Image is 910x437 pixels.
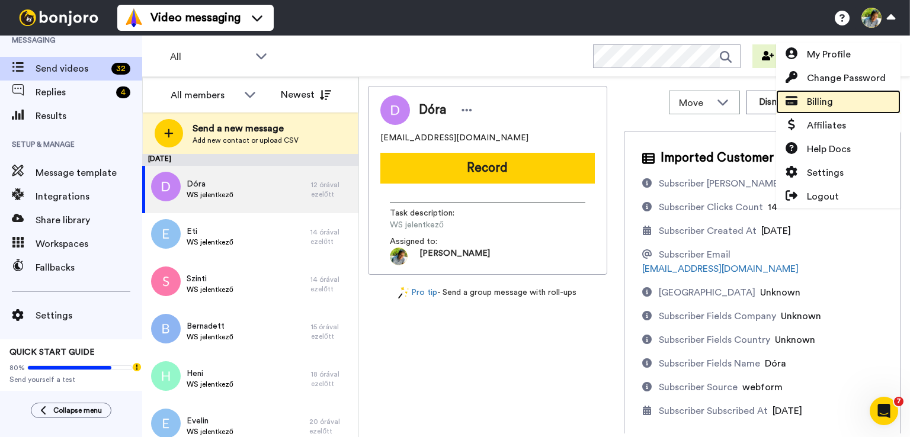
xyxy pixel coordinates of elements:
div: Subscriber Clicks Count [659,200,763,214]
span: [PERSON_NAME] [419,248,490,265]
span: Unknown [775,335,815,345]
img: d.png [151,172,181,201]
button: Record [380,153,595,184]
span: Move [679,96,711,110]
img: b.png [151,314,181,343]
img: h.png [151,361,181,391]
div: Subscriber Created At [659,224,757,238]
div: - Send a group message with roll-ups [368,287,607,299]
div: 32 [111,63,130,75]
img: 2ffe5d90-a79d-4935-bd01-3d0db3ebf987-1749547604.jpg [390,248,408,265]
div: [GEOGRAPHIC_DATA] [659,285,755,300]
span: WS jelentkező [187,285,233,294]
span: Settings [807,166,844,180]
span: WS jelentkező [187,332,233,342]
a: Change Password [776,66,901,90]
span: Eti [187,226,233,237]
div: Subscriber [PERSON_NAME] [659,176,781,191]
img: bj-logo-header-white.svg [14,9,103,26]
span: Replies [36,85,111,99]
span: Send a new message [193,121,299,136]
span: Heni [187,368,233,380]
span: Share library [36,213,142,227]
div: 15 órával ezelőtt [311,322,353,341]
span: WS jelentkező [187,237,233,247]
span: Send videos [36,62,107,76]
span: All [170,50,249,64]
span: Unknown [781,311,821,321]
span: Assigned to: [390,236,473,248]
span: Settings [36,309,142,323]
span: Task description : [390,207,473,219]
span: Fallbacks [36,261,142,275]
div: Tooltip anchor [132,362,142,372]
span: Help Docs [807,142,851,156]
a: Help Docs [776,137,901,161]
a: Billing [776,90,901,114]
span: Results [36,109,142,123]
button: Collapse menu [31,403,111,418]
span: Affiliates [807,118,846,133]
div: 14 órával ezelőtt [310,275,353,294]
span: Add new contact or upload CSV [193,136,299,145]
button: Dismiss [746,91,803,114]
span: Szinti [187,273,233,285]
span: Change Password [807,71,886,85]
span: 14 [768,203,777,212]
span: Workspaces [36,237,142,251]
span: Message template [36,166,142,180]
span: Unknown [760,288,800,297]
span: WS jelentkező [187,190,233,200]
span: Dóra [187,178,233,190]
span: WS jelentkező [187,427,233,436]
img: e.png [151,219,181,249]
iframe: Intercom live chat [870,397,898,425]
span: Integrations [36,189,142,204]
img: vm-color.svg [124,8,143,27]
span: 7 [894,397,903,406]
a: [EMAIL_ADDRESS][DOMAIN_NAME] [642,264,799,274]
div: Subscriber Source [659,380,738,394]
a: Logout [776,185,901,208]
div: All members [171,88,238,102]
span: [EMAIL_ADDRESS][DOMAIN_NAME] [380,132,528,144]
div: [DATE] [142,154,358,166]
div: Subscriber Subscribed At [659,404,768,418]
span: [DATE] [761,226,791,236]
span: WS jelentkező [187,380,233,389]
div: 12 órával ezelőtt [311,180,353,199]
div: 20 órával ezelőtt [309,417,353,436]
button: Invite [752,44,810,68]
img: s.png [151,266,181,296]
span: Send yourself a test [9,375,133,384]
span: Collapse menu [53,406,102,415]
span: Billing [807,95,833,109]
span: Imported Customer Info [661,149,799,167]
a: Settings [776,161,901,185]
span: My Profile [807,47,851,62]
span: Video messaging [150,9,241,26]
div: 4 [116,86,130,98]
span: Bernadett [187,320,233,332]
div: 18 órával ezelőtt [311,369,353,388]
div: Subscriber Email [659,248,730,262]
img: Image of Dóra [380,95,410,125]
div: Subscriber Fields Company [659,309,776,323]
div: Subscriber Fields Country [659,333,770,347]
a: Affiliates [776,114,901,137]
img: magic-wand.svg [398,287,409,299]
span: Logout [807,189,839,204]
div: 14 órával ezelőtt [310,227,353,246]
span: WS jelentkező [390,219,502,231]
span: QUICK START GUIDE [9,348,95,356]
span: [DATE] [773,406,802,416]
button: Newest [272,83,340,107]
div: Subscriber Fields Name [659,356,760,371]
span: webform [742,383,783,392]
span: Dóra [419,101,446,119]
span: Evelin [187,415,233,427]
span: 80% [9,363,25,372]
a: My Profile [776,43,901,66]
span: Dóra [765,359,786,368]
